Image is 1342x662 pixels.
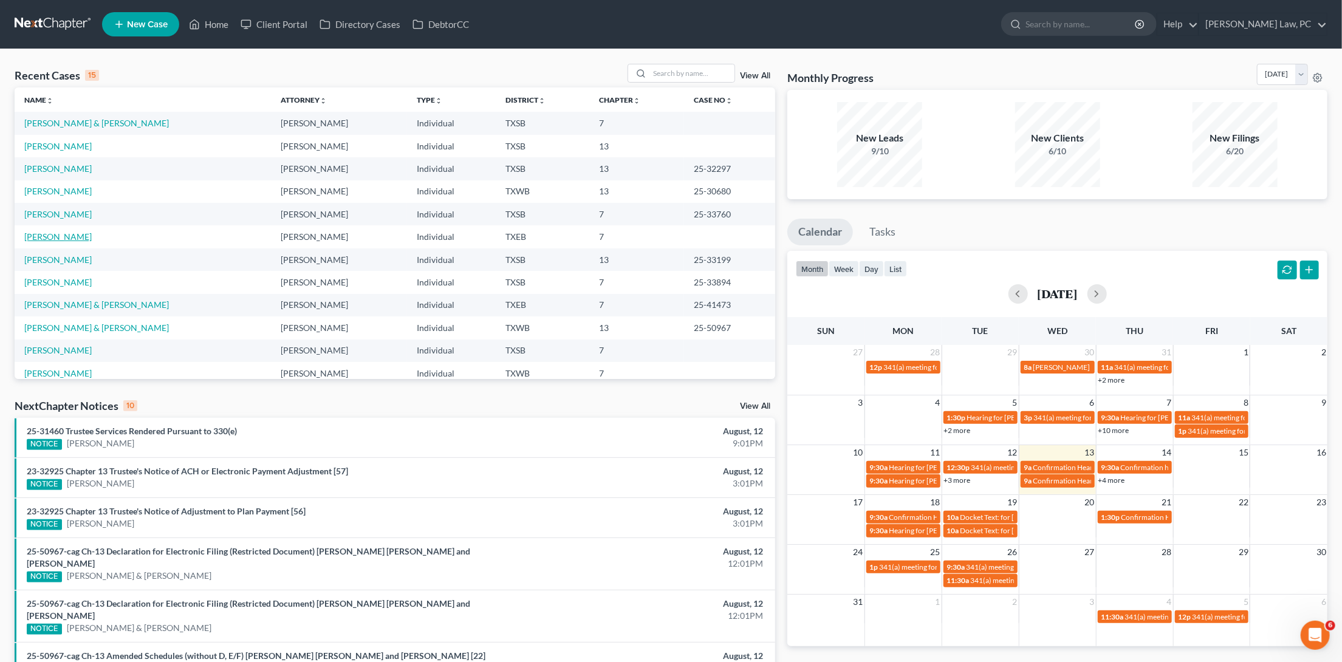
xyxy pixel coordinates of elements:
[1033,476,1173,485] span: Confirmation Hearing for [PERSON_NAME]
[1242,395,1250,410] span: 8
[526,465,764,477] div: August, 12
[67,437,134,449] a: [PERSON_NAME]
[407,180,496,203] td: Individual
[271,362,407,384] td: [PERSON_NAME]
[496,203,589,225] td: TXSB
[67,517,134,530] a: [PERSON_NAME]
[24,254,92,265] a: [PERSON_NAME]
[971,576,1088,585] span: 341(a) meeting for [PERSON_NAME]
[633,97,640,104] i: unfold_more
[870,562,878,572] span: 1p
[1047,326,1067,336] span: Wed
[407,340,496,362] td: Individual
[589,271,684,293] td: 7
[1320,345,1327,360] span: 2
[127,20,168,29] span: New Case
[46,97,53,104] i: unfold_more
[506,95,546,104] a: Districtunfold_more
[1084,495,1096,510] span: 20
[24,322,169,333] a: [PERSON_NAME] & [PERSON_NAME]
[320,97,327,104] i: unfold_more
[407,271,496,293] td: Individual
[1098,426,1129,435] a: +10 more
[15,398,137,413] div: NextChapter Notices
[539,97,546,104] i: unfold_more
[407,294,496,316] td: Individual
[1121,513,1325,522] span: Confirmation Hearing for [PERSON_NAME] & [PERSON_NAME]
[27,624,62,635] div: NOTICE
[85,70,99,81] div: 15
[1089,595,1096,609] span: 3
[944,426,971,435] a: +2 more
[892,326,914,336] span: Mon
[889,513,1029,522] span: Confirmation Hearing for [PERSON_NAME]
[1101,513,1120,522] span: 1:30p
[526,437,764,449] div: 9:01PM
[406,13,475,35] a: DebtorCC
[27,572,62,582] div: NOTICE
[1121,463,1323,472] span: Confirmation hearing for [PERSON_NAME] & [PERSON_NAME]
[1179,426,1187,435] span: 1p
[1238,545,1250,559] span: 29
[271,225,407,248] td: [PERSON_NAME]
[496,340,589,362] td: TXSB
[1089,395,1096,410] span: 6
[787,219,853,245] a: Calendar
[417,95,442,104] a: Typeunfold_more
[526,650,764,662] div: August, 12
[1161,445,1173,460] span: 14
[1033,463,1173,472] span: Confirmation Hearing for [PERSON_NAME]
[526,598,764,610] div: August, 12
[1015,145,1100,157] div: 6/10
[24,95,53,104] a: Nameunfold_more
[589,294,684,316] td: 7
[407,112,496,134] td: Individual
[24,118,169,128] a: [PERSON_NAME] & [PERSON_NAME]
[27,598,470,621] a: 25-50967-cag Ch-13 Declaration for Electronic Filing (Restricted Document) [PERSON_NAME] [PERSON_...
[649,64,734,82] input: Search by name...
[947,513,959,522] span: 10a
[684,316,775,339] td: 25-50967
[27,650,485,661] a: 25-50967-cag Ch-13 Amended Schedules (without D, E/F) [PERSON_NAME] [PERSON_NAME] and [PERSON_NAM...
[271,316,407,339] td: [PERSON_NAME]
[281,95,327,104] a: Attorneyunfold_more
[27,546,470,568] a: 25-50967-cag Ch-13 Declaration for Electronic Filing (Restricted Document) [PERSON_NAME] [PERSON_...
[24,299,169,310] a: [PERSON_NAME] & [PERSON_NAME]
[496,362,589,384] td: TXWB
[829,261,859,277] button: week
[1024,476,1032,485] span: 9a
[1238,445,1250,460] span: 15
[407,225,496,248] td: Individual
[947,576,970,585] span: 11:30a
[852,445,864,460] span: 10
[526,545,764,558] div: August, 12
[1007,445,1019,460] span: 12
[27,426,237,436] a: 25-31460 Trustee Services Rendered Pursuant to 330(e)
[1015,131,1100,145] div: New Clients
[589,157,684,180] td: 13
[407,248,496,271] td: Individual
[837,145,922,157] div: 9/10
[947,413,966,422] span: 1:30p
[589,362,684,384] td: 7
[1161,345,1173,360] span: 31
[1101,463,1120,472] span: 9:30a
[526,610,764,622] div: 12:01PM
[1315,445,1327,460] span: 16
[1007,545,1019,559] span: 26
[1179,413,1191,422] span: 11a
[934,595,942,609] span: 1
[24,368,92,378] a: [PERSON_NAME]
[837,131,922,145] div: New Leads
[960,526,1069,535] span: Docket Text: for [PERSON_NAME]
[817,326,835,336] span: Sun
[496,316,589,339] td: TXWB
[1192,413,1309,422] span: 341(a) meeting for [PERSON_NAME]
[740,72,770,80] a: View All
[271,135,407,157] td: [PERSON_NAME]
[1024,463,1032,472] span: 9a
[24,141,92,151] a: [PERSON_NAME]
[271,294,407,316] td: [PERSON_NAME]
[787,70,874,85] h3: Monthly Progress
[1188,426,1306,435] span: 341(a) meeting for [PERSON_NAME]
